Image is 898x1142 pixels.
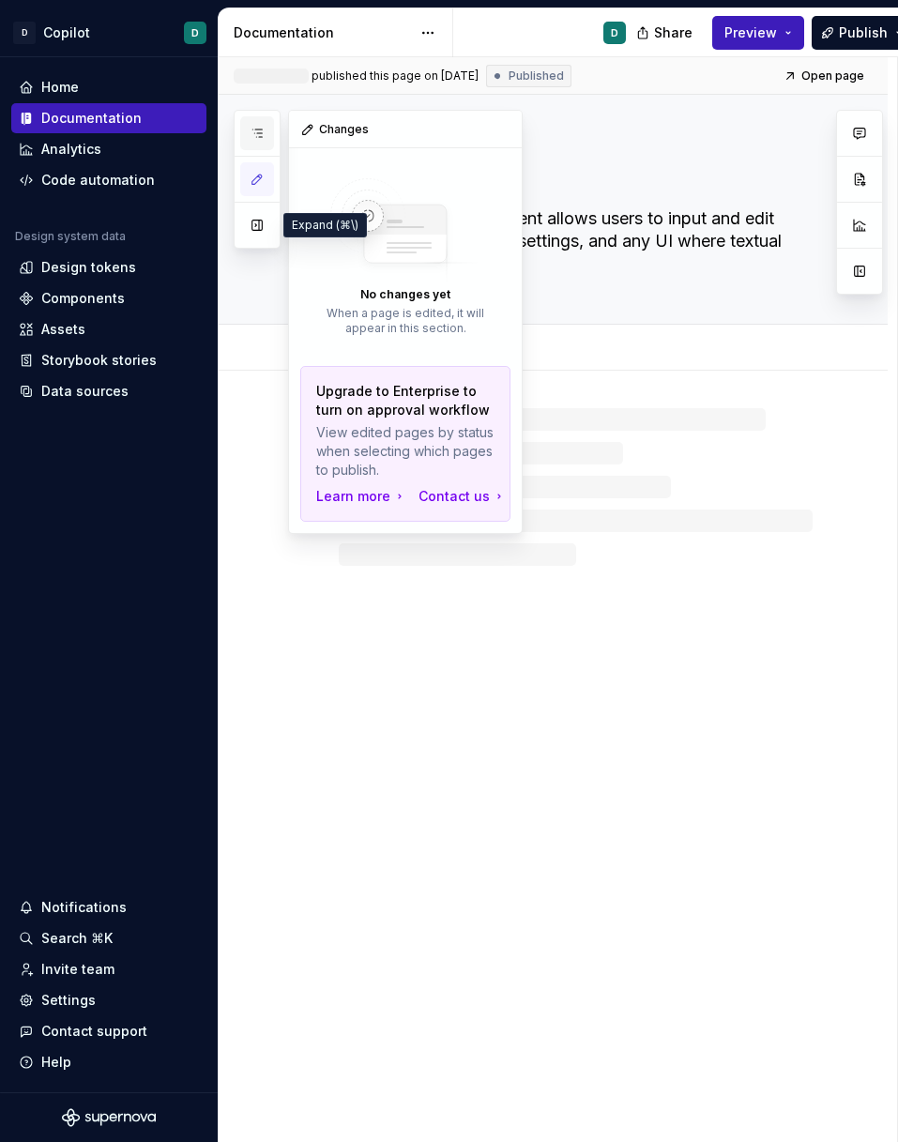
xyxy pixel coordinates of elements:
[41,140,101,159] div: Analytics
[839,23,888,42] span: Publish
[11,345,206,375] a: Storybook stories
[611,25,618,40] div: D
[316,423,495,480] p: View edited pages by status when selecting which pages to publish.
[283,213,367,237] div: Expand (⌘\)
[801,69,864,84] span: Open page
[234,23,411,42] div: Documentation
[4,12,214,53] button: DCopilotD
[41,109,142,128] div: Documentation
[778,63,873,89] a: Open page
[712,16,804,50] button: Preview
[319,306,492,336] p: When a page is edited, it will appear in this section.
[11,892,206,922] button: Notifications
[15,229,126,244] div: Design system data
[41,171,155,190] div: Code automation
[11,103,206,133] a: Documentation
[11,954,206,984] a: Invite team
[335,204,809,279] textarea: The Text Field component allows users to input and edit text. It’s used in forms, settings, and a...
[312,69,479,84] div: published this page on [DATE]
[11,72,206,102] a: Home
[724,23,777,42] span: Preview
[41,991,96,1010] div: Settings
[316,382,495,419] p: Upgrade to Enterprise to turn on approval workflow
[191,25,199,40] div: D
[43,23,90,42] div: Copilot
[13,22,36,44] div: D
[11,1016,206,1046] button: Contact support
[41,1022,147,1041] div: Contact support
[41,898,127,917] div: Notifications
[335,155,809,200] textarea: Text Field
[41,320,85,339] div: Assets
[509,69,564,84] span: Published
[360,287,450,302] p: No changes yet
[419,487,507,506] a: Contact us
[41,78,79,97] div: Home
[11,314,206,344] a: Assets
[11,165,206,195] a: Code automation
[41,1053,71,1072] div: Help
[11,923,206,953] button: Search ⌘K
[11,252,206,282] a: Design tokens
[11,1047,206,1077] button: Help
[41,289,125,308] div: Components
[316,487,407,506] a: Learn more
[41,382,129,401] div: Data sources
[41,351,157,370] div: Storybook stories
[11,985,206,1015] a: Settings
[11,134,206,164] a: Analytics
[289,111,522,148] div: Changes
[41,960,114,979] div: Invite team
[62,1108,156,1127] svg: Supernova Logo
[11,283,206,313] a: Components
[627,16,705,50] button: Share
[41,258,136,277] div: Design tokens
[654,23,693,42] span: Share
[11,376,206,406] a: Data sources
[41,929,113,948] div: Search ⌘K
